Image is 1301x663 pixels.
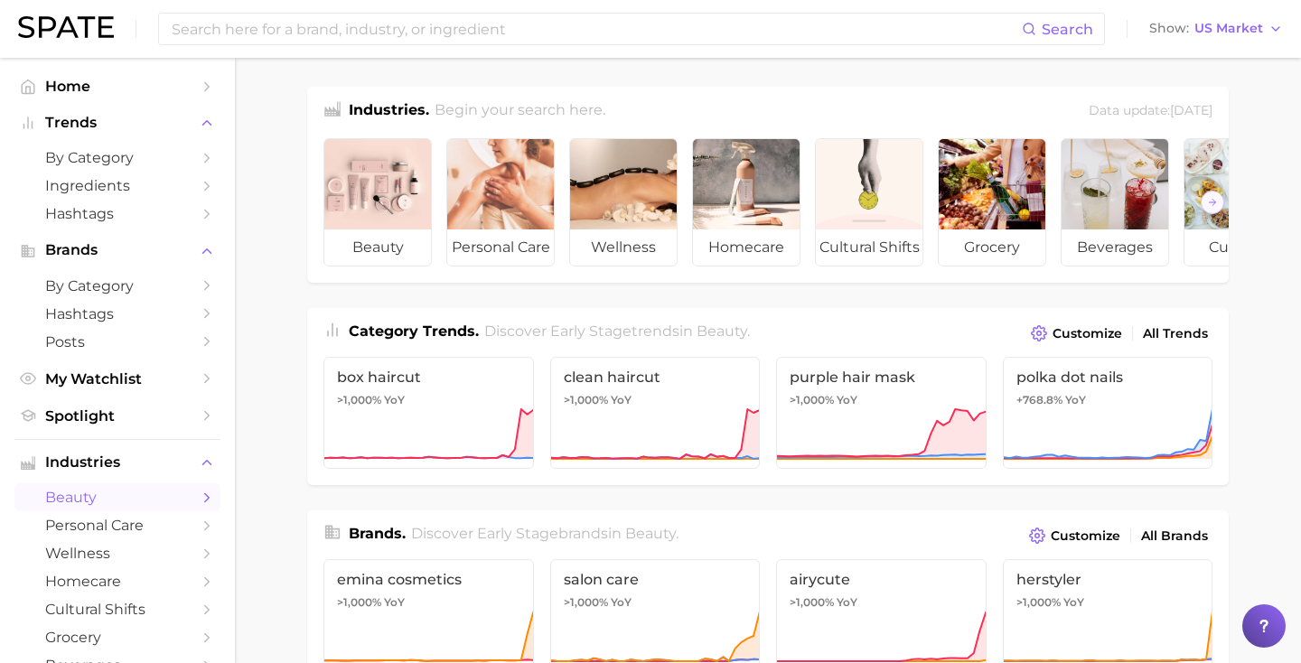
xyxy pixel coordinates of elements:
[349,322,479,340] span: Category Trends .
[790,595,834,609] span: >1,000%
[564,369,747,386] span: clean haircut
[1051,528,1120,544] span: Customize
[323,357,534,469] a: box haircut>1,000% YoY
[837,595,857,610] span: YoY
[45,305,190,322] span: Hashtags
[625,525,676,542] span: beauty
[337,595,381,609] span: >1,000%
[693,229,800,266] span: homecare
[14,539,220,567] a: wellness
[484,322,750,340] span: Discover Early Stage trends in .
[14,402,220,430] a: Spotlight
[697,322,747,340] span: beauty
[14,449,220,476] button: Industries
[14,237,220,264] button: Brands
[1138,322,1212,346] a: All Trends
[564,393,608,406] span: >1,000%
[337,571,520,588] span: emina cosmetics
[447,229,554,266] span: personal care
[790,369,973,386] span: purple hair mask
[564,571,747,588] span: salon care
[45,149,190,166] span: by Category
[1016,571,1200,588] span: herstyler
[45,205,190,222] span: Hashtags
[14,595,220,623] a: cultural shifts
[14,72,220,100] a: Home
[45,333,190,350] span: Posts
[776,357,987,469] a: purple hair mask>1,000% YoY
[14,365,220,393] a: My Watchlist
[45,407,190,425] span: Spotlight
[337,393,381,406] span: >1,000%
[1042,21,1093,38] span: Search
[14,511,220,539] a: personal care
[337,369,520,386] span: box haircut
[1016,595,1061,609] span: >1,000%
[14,567,220,595] a: homecare
[45,517,190,534] span: personal care
[45,277,190,294] span: by Category
[938,138,1046,266] a: grocery
[14,172,220,200] a: Ingredients
[45,601,190,618] span: cultural shifts
[14,109,220,136] button: Trends
[446,138,555,266] a: personal care
[550,357,761,469] a: clean haircut>1,000% YoY
[1137,524,1212,548] a: All Brands
[837,393,857,407] span: YoY
[14,272,220,300] a: by Category
[1184,138,1292,266] a: culinary
[18,16,114,38] img: SPATE
[1053,326,1122,341] span: Customize
[170,14,1022,44] input: Search here for a brand, industry, or ingredient
[45,370,190,388] span: My Watchlist
[45,573,190,590] span: homecare
[611,595,632,610] span: YoY
[564,595,608,609] span: >1,000%
[790,393,834,406] span: >1,000%
[570,229,677,266] span: wellness
[349,99,429,124] h1: Industries.
[569,138,678,266] a: wellness
[692,138,800,266] a: homecare
[1062,229,1168,266] span: beverages
[1061,138,1169,266] a: beverages
[45,545,190,562] span: wellness
[14,300,220,328] a: Hashtags
[816,229,922,266] span: cultural shifts
[323,138,432,266] a: beauty
[45,78,190,95] span: Home
[45,629,190,646] span: grocery
[1194,23,1263,33] span: US Market
[14,144,220,172] a: by Category
[1025,523,1125,548] button: Customize
[1201,191,1224,214] button: Scroll Right
[1003,357,1213,469] a: polka dot nails+768.8% YoY
[324,229,431,266] span: beauty
[14,623,220,651] a: grocery
[1145,17,1287,41] button: ShowUS Market
[1184,229,1291,266] span: culinary
[14,200,220,228] a: Hashtags
[1016,393,1062,406] span: +768.8%
[45,242,190,258] span: Brands
[349,525,406,542] span: Brands .
[45,115,190,131] span: Trends
[1089,99,1212,124] div: Data update: [DATE]
[1143,326,1208,341] span: All Trends
[45,489,190,506] span: beauty
[1026,321,1127,346] button: Customize
[14,483,220,511] a: beauty
[14,328,220,356] a: Posts
[45,177,190,194] span: Ingredients
[45,454,190,471] span: Industries
[1141,528,1208,544] span: All Brands
[384,595,405,610] span: YoY
[790,571,973,588] span: airycute
[1149,23,1189,33] span: Show
[1016,369,1200,386] span: polka dot nails
[1065,393,1086,407] span: YoY
[384,393,405,407] span: YoY
[411,525,679,542] span: Discover Early Stage brands in .
[815,138,923,266] a: cultural shifts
